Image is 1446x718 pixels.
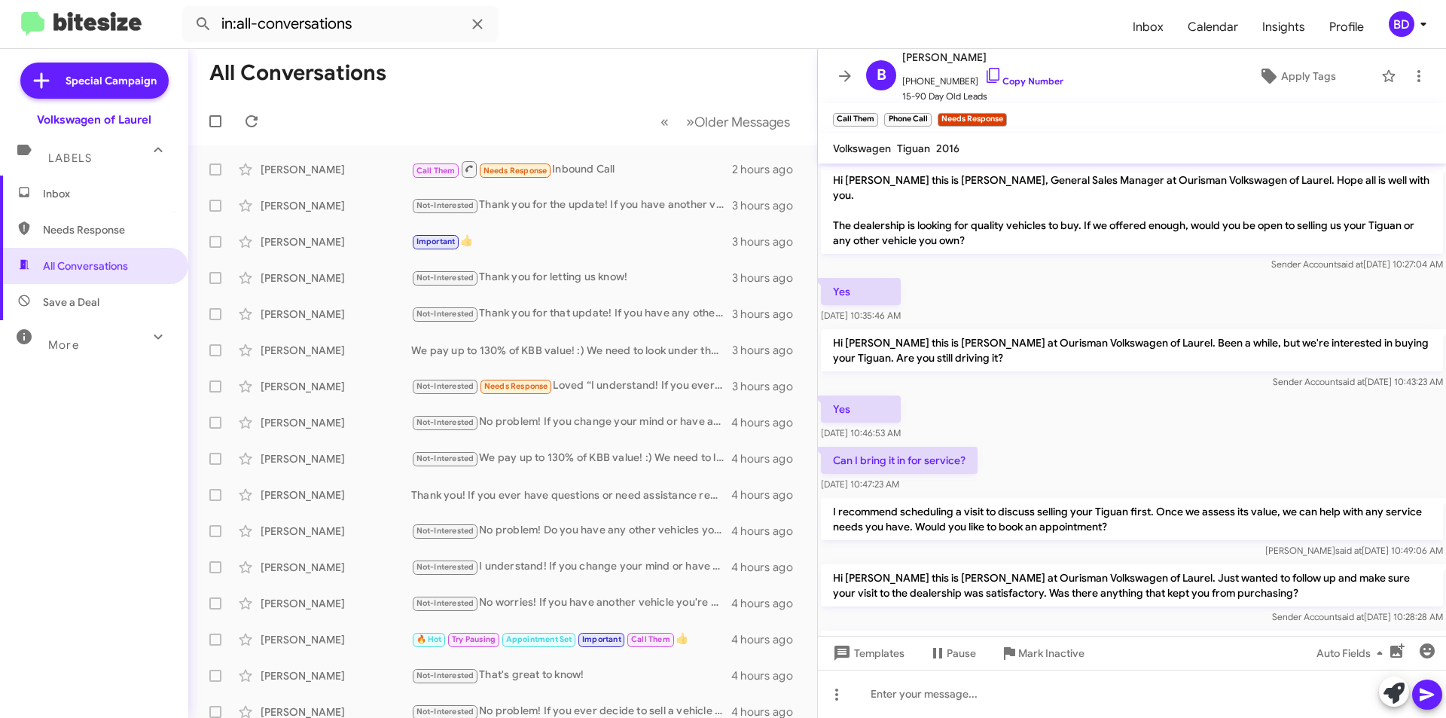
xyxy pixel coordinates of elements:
[1219,63,1374,90] button: Apply Tags
[731,560,805,575] div: 4 hours ago
[1304,640,1401,667] button: Auto Fields
[416,671,474,680] span: Not-Interested
[411,414,731,431] div: No problem! If you change your mind or have any questions in the future, feel free to reach out. ...
[411,377,732,395] div: Loved “I understand! If you ever decide to sell in the future, feel free to reach out. Have a gre...
[1316,640,1389,667] span: Auto Fields
[452,634,496,644] span: Try Pausing
[651,106,678,137] button: Previous
[1271,258,1443,270] span: Sender Account [DATE] 10:27:04 AM
[416,634,442,644] span: 🔥 Hot
[411,233,732,250] div: 👍
[731,415,805,430] div: 4 hours ago
[936,142,959,155] span: 2016
[652,106,799,137] nav: Page navigation example
[731,596,805,611] div: 4 hours ago
[821,396,901,423] p: Yes
[821,167,1443,254] p: Hi [PERSON_NAME] this is [PERSON_NAME], General Sales Manager at Ourisman Volkswagen of Laurel. H...
[984,75,1063,87] a: Copy Number
[261,307,411,322] div: [PERSON_NAME]
[43,295,99,310] span: Save a Deal
[261,234,411,249] div: [PERSON_NAME]
[732,162,805,177] div: 2 hours ago
[731,668,805,683] div: 4 hours ago
[1335,545,1362,556] span: said at
[938,113,1007,127] small: Needs Response
[261,560,411,575] div: [PERSON_NAME]
[416,707,474,716] span: Not-Interested
[411,197,732,214] div: Thank you for the update! If you have another vehicle in mind to sell, or if you want to discuss ...
[1121,5,1176,49] a: Inbox
[1250,5,1317,49] a: Insights
[411,343,732,358] div: We pay up to 130% of KBB value! :) We need to look under the hood to get you an exact number - so...
[731,524,805,539] div: 4 hours ago
[411,667,731,684] div: That's great to know!
[1317,5,1376,49] a: Profile
[821,498,1443,540] p: I recommend scheduling a visit to discuss selling your Tiguan first. Once we assess its value, we...
[416,237,456,246] span: Important
[821,564,1443,606] p: Hi [PERSON_NAME] this is [PERSON_NAME] at Ourisman Volkswagen of Laurel. Just wanted to follow up...
[732,307,805,322] div: 3 hours ago
[261,198,411,213] div: [PERSON_NAME]
[411,594,731,612] div: No worries! If you have another vehicle you're considering selling, I'd love to discuss it. Let m...
[37,112,151,127] div: Volkswagen of Laurel
[411,450,731,467] div: We pay up to 130% of KBB value! :) We need to look under the hood to get you an exact number - so...
[732,379,805,394] div: 3 hours ago
[416,309,474,319] span: Not-Interested
[416,273,474,283] span: Not-Interested
[182,6,499,42] input: Search
[48,338,79,352] span: More
[261,596,411,611] div: [PERSON_NAME]
[261,379,411,394] div: [PERSON_NAME]
[833,113,878,127] small: Call Them
[1338,376,1365,387] span: said at
[261,487,411,503] div: [PERSON_NAME]
[416,598,474,608] span: Not-Interested
[1376,11,1429,37] button: BD
[261,270,411,286] div: [PERSON_NAME]
[416,381,474,391] span: Not-Interested
[821,427,901,438] span: [DATE] 10:46:53 AM
[411,558,731,576] div: I understand! If you change your mind or have any questions in the future about selling your Jett...
[1018,640,1084,667] span: Mark Inactive
[261,668,411,683] div: [PERSON_NAME]
[416,562,474,572] span: Not-Interested
[66,73,157,88] span: Special Campaign
[1273,376,1443,387] span: Sender Account [DATE] 10:43:23 AM
[582,634,621,644] span: Important
[731,451,805,466] div: 4 hours ago
[821,478,899,490] span: [DATE] 10:47:23 AM
[821,310,901,321] span: [DATE] 10:35:46 AM
[261,524,411,539] div: [PERSON_NAME]
[261,451,411,466] div: [PERSON_NAME]
[1265,545,1443,556] span: [PERSON_NAME] [DATE] 10:49:06 AM
[902,66,1063,89] span: [PHONE_NUMBER]
[416,166,456,176] span: Call Them
[43,186,171,201] span: Inbox
[416,417,474,427] span: Not-Interested
[821,447,978,474] p: Can I bring it in for service?
[1281,63,1336,90] span: Apply Tags
[416,454,474,463] span: Not-Interested
[731,487,805,503] div: 4 hours ago
[917,640,988,667] button: Pause
[484,166,548,176] span: Needs Response
[732,343,805,358] div: 3 hours ago
[411,631,731,648] div: 👍
[261,343,411,358] div: [PERSON_NAME]
[1389,11,1414,37] div: BD
[20,63,169,99] a: Special Campaign
[261,162,411,177] div: [PERSON_NAME]
[411,160,732,179] div: Inbound Call
[1338,611,1364,622] span: said at
[877,63,886,87] span: B
[731,632,805,647] div: 4 hours ago
[902,48,1063,66] span: [PERSON_NAME]
[818,640,917,667] button: Templates
[1176,5,1250,49] span: Calendar
[660,112,669,131] span: «
[416,526,474,536] span: Not-Interested
[1337,258,1363,270] span: said at
[833,142,891,155] span: Volkswagen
